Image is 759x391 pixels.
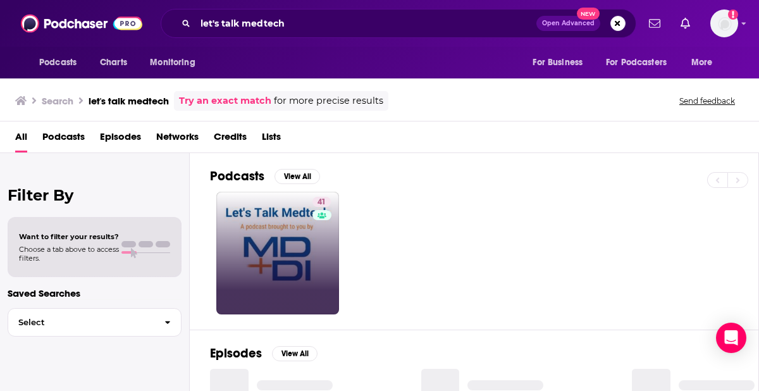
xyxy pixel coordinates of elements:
span: Open Advanced [542,20,595,27]
button: open menu [598,51,685,75]
a: All [15,127,27,152]
button: View All [272,346,318,361]
button: View All [275,169,320,184]
a: Try an exact match [179,94,271,108]
img: Podchaser - Follow, Share and Rate Podcasts [21,11,142,35]
span: Logged in as BerkMarc [710,9,738,37]
button: open menu [524,51,598,75]
svg: Add a profile image [728,9,738,20]
span: Podcasts [39,54,77,71]
span: For Business [533,54,583,71]
a: Credits [214,127,247,152]
span: Monitoring [150,54,195,71]
a: Episodes [100,127,141,152]
a: Show notifications dropdown [676,13,695,34]
h3: Search [42,95,73,107]
span: More [691,54,713,71]
h2: Filter By [8,186,182,204]
a: Networks [156,127,199,152]
a: EpisodesView All [210,345,318,361]
h2: Podcasts [210,168,264,184]
span: Select [8,318,154,326]
a: Lists [262,127,281,152]
p: Saved Searches [8,287,182,299]
span: New [577,8,600,20]
h3: let's talk medtech [89,95,169,107]
a: Show notifications dropdown [644,13,665,34]
div: Search podcasts, credits, & more... [161,9,636,38]
button: open menu [141,51,211,75]
span: for more precise results [274,94,383,108]
input: Search podcasts, credits, & more... [195,13,536,34]
span: For Podcasters [606,54,667,71]
span: Want to filter your results? [19,232,119,241]
button: open menu [30,51,93,75]
span: 41 [318,196,326,209]
div: Open Intercom Messenger [716,323,746,353]
a: PodcastsView All [210,168,320,184]
button: Select [8,308,182,337]
img: User Profile [710,9,738,37]
span: Charts [100,54,127,71]
a: 41 [312,197,331,207]
a: Charts [92,51,135,75]
button: Open AdvancedNew [536,16,600,31]
a: Podcasts [42,127,85,152]
a: 41 [216,192,339,314]
h2: Episodes [210,345,262,361]
span: Choose a tab above to access filters. [19,245,119,263]
button: open menu [682,51,729,75]
button: Send feedback [676,96,739,106]
button: Show profile menu [710,9,738,37]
